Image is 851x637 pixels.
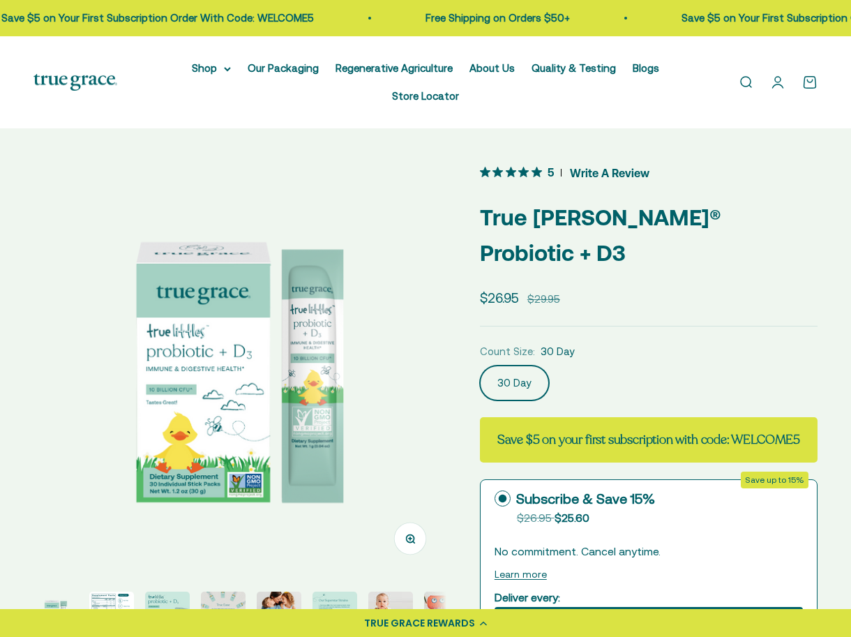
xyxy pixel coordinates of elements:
[89,592,134,636] img: Vitamin D is essential for your little one’s development and immune health, and it can be tricky ...
[548,164,554,179] span: 5
[257,592,301,636] img: Our founder, Kristie Hall, is a mom who is passionate about bringing nutrient density to families...
[312,592,357,636] img: - L. rhamnosus GG: is the most studied probiotic strain in the world and supports respiratory, in...
[497,431,800,448] strong: Save $5 on your first subscription with code: WELCOME5
[201,592,246,636] img: Our True Littles stick packs are easy to bring along, no matter where you go! The great-tasting p...
[336,62,453,74] a: Regenerative Agriculture
[532,62,616,74] a: Quality & Testing
[480,343,535,360] legend: Count Size:
[633,62,659,74] a: Blogs
[33,592,78,636] img: Vitamin D is essential for your little one’s development and immune health, and it can be tricky ...
[541,343,575,360] span: 30 Day
[480,287,519,308] sale-price: $26.95
[480,162,649,183] button: 5 out 5 stars rating in total 3 reviews. Jump to reviews.
[413,12,557,24] a: Free Shipping on Orders $50+
[368,592,413,636] img: True Littles Probiotic + D3
[248,62,319,74] a: Our Packaging
[145,592,190,636] img: - 2-in-1 formula for kids - Three quantified and DNA-verified probiotic cultures to support immun...
[570,162,649,183] span: Write A Review
[364,616,475,631] div: TRUE GRACE REWARDS
[480,200,818,271] p: True [PERSON_NAME]® Probiotic + D3
[527,291,560,308] compare-at-price: $29.95
[192,60,231,77] summary: Shop
[392,90,459,102] a: Store Locator
[33,162,446,575] img: Vitamin D is essential for your little one’s development and immune health, and it can be tricky ...
[469,62,515,74] a: About Us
